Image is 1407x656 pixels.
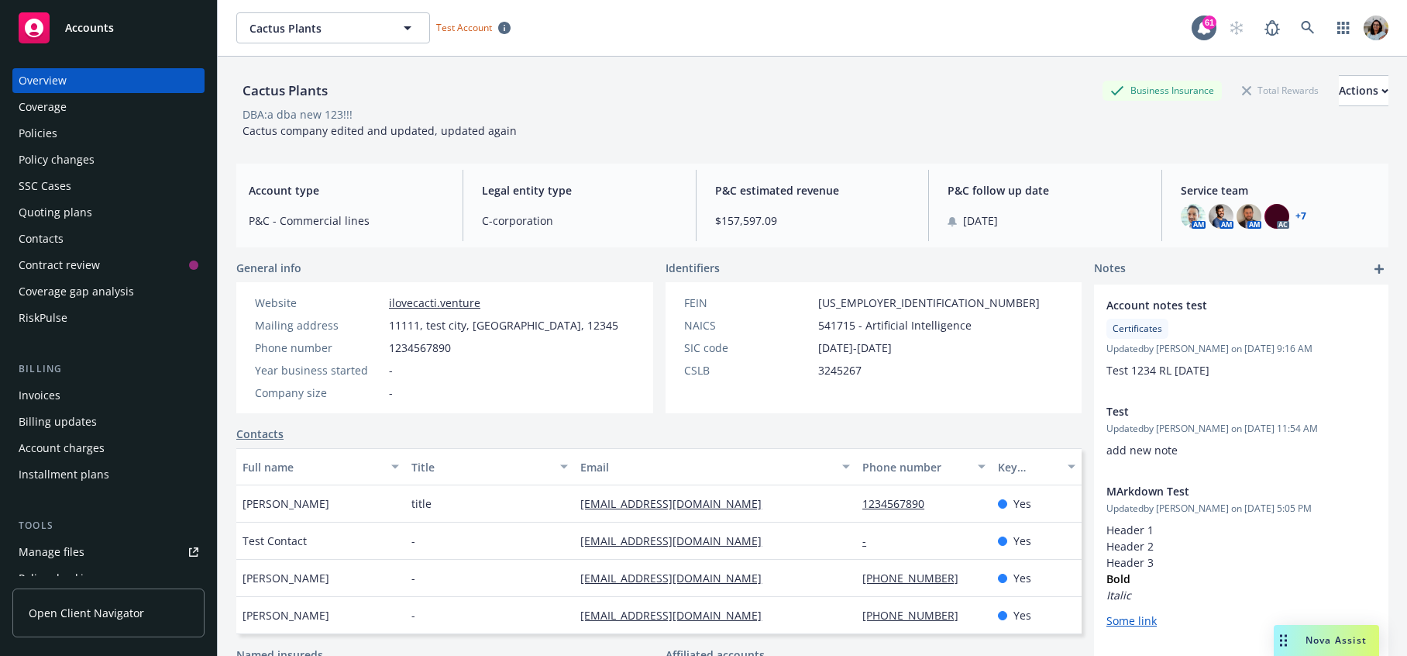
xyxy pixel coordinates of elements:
div: Phone number [255,340,383,356]
div: NAICS [684,317,812,333]
a: Coverage gap analysis [12,279,205,304]
a: ilovecacti.venture [389,295,480,310]
div: Actions [1339,76,1388,105]
span: $157,597.09 [715,212,910,229]
a: Manage files [12,540,205,565]
span: Identifiers [666,260,720,276]
div: Installment plans [19,462,109,487]
a: Policy checking [12,566,205,591]
a: Contract review [12,253,205,278]
span: Test Contact [243,533,307,549]
div: Tools [12,518,205,533]
a: +7 [1295,212,1306,221]
span: P&C follow up date [948,182,1143,199]
button: Title [405,448,574,485]
span: C-corporation [482,212,677,229]
a: Billing updates [12,409,205,434]
a: - [862,533,879,548]
span: - [411,570,415,586]
div: DBA: a dba new 123!!! [243,106,353,123]
span: - [389,385,393,401]
button: Actions [1339,75,1388,106]
div: Manage files [19,540,84,565]
span: - [389,362,393,378]
span: [DATE] [963,212,998,229]
span: Updated by [PERSON_NAME] on [DATE] 9:16 AM [1106,342,1376,356]
a: Start snowing [1221,12,1252,43]
div: Contract review [19,253,100,278]
div: Mailing address [255,317,383,333]
div: Overview [19,68,67,93]
div: MArkdown TestUpdatedby [PERSON_NAME] on [DATE] 5:05 PMHeader 1Header 2Header 3Bold ItalicSome link [1094,471,1388,641]
h2: Header 2 [1106,538,1376,554]
button: Cactus Plants [236,12,430,43]
span: Legal entity type [482,182,677,199]
span: 11111, test city, [GEOGRAPHIC_DATA], 12345 [389,317,618,333]
a: RiskPulse [12,306,205,330]
img: photo [1209,204,1233,229]
div: Website [255,295,383,311]
a: SSC Cases [12,174,205,199]
div: Account charges [19,436,105,461]
a: [EMAIL_ADDRESS][DOMAIN_NAME] [580,608,774,623]
span: title [411,495,432,512]
div: Drag to move [1274,625,1293,656]
div: Email [580,459,833,475]
a: Contacts [236,426,284,442]
a: [EMAIL_ADDRESS][DOMAIN_NAME] [580,571,774,585]
div: SSC Cases [19,174,71,199]
img: photo [1364,16,1388,40]
div: Year business started [255,362,383,378]
div: Business Insurance [1103,81,1222,100]
span: Yes [1013,533,1031,549]
span: [PERSON_NAME] [243,495,329,512]
a: Policy changes [12,147,205,172]
div: Account notes testCertificatesUpdatedby [PERSON_NAME] on [DATE] 9:16 AMTest 1234 RL [DATE] [1094,285,1388,391]
div: Billing updates [19,409,97,434]
a: add [1370,260,1388,278]
a: Contacts [12,226,205,251]
span: - [411,533,415,549]
h1: Header 1 [1106,522,1376,538]
strong: Bold [1106,571,1130,586]
div: Invoices [19,383,60,408]
span: Test 1234 RL [DATE] [1106,363,1209,378]
div: CSLB [684,362,812,378]
h3: Header 3 [1106,554,1376,571]
span: Updated by [PERSON_NAME] on [DATE] 5:05 PM [1106,502,1376,516]
button: Full name [236,448,405,485]
span: Notes [1094,260,1126,278]
div: Contacts [19,226,64,251]
span: MArkdown Test [1106,483,1336,499]
span: Updated by [PERSON_NAME] on [DATE] 11:54 AM [1106,422,1376,436]
a: [PHONE_NUMBER] [862,571,971,585]
div: TestUpdatedby [PERSON_NAME] on [DATE] 11:54 AMadd new note [1094,391,1388,471]
span: add new note [1106,443,1178,457]
span: Yes [1013,570,1031,586]
div: Cactus Plants [236,81,334,101]
a: Overview [12,68,205,93]
a: Report a Bug [1257,12,1288,43]
img: photo [1181,204,1206,229]
div: Full name [243,459,382,475]
span: Test Account [430,19,517,36]
div: 61 [1202,16,1216,29]
img: photo [1264,204,1289,229]
a: Policies [12,121,205,146]
a: Invoices [12,383,205,408]
span: Yes [1013,607,1031,623]
div: Policies [19,121,57,146]
button: Email [574,448,856,485]
span: P&C estimated revenue [715,182,910,199]
img: photo [1237,204,1261,229]
span: Accounts [65,22,114,34]
a: Accounts [12,6,205,50]
button: Nova Assist [1274,625,1379,656]
div: Phone number [862,459,968,475]
span: Account type [249,182,444,199]
a: [EMAIL_ADDRESS][DOMAIN_NAME] [580,533,774,548]
button: Phone number [856,448,992,485]
span: 541715 - Artificial Intelligence [818,317,972,333]
a: Quoting plans [12,200,205,225]
span: Nova Assist [1306,634,1367,647]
